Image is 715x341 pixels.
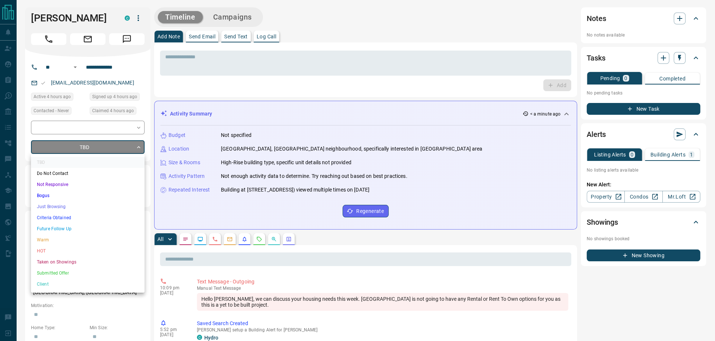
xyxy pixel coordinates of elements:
li: Client [31,279,145,290]
li: Warm [31,234,145,245]
li: Not Responsive [31,179,145,190]
li: Criteria Obtained [31,212,145,223]
li: Just Browsing [31,201,145,212]
li: HOT [31,245,145,256]
li: Future Follow Up [31,223,145,234]
li: Do Not Contact [31,168,145,179]
li: Submitted Offer [31,268,145,279]
li: Bogus [31,190,145,201]
li: Taken on Showings [31,256,145,268]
